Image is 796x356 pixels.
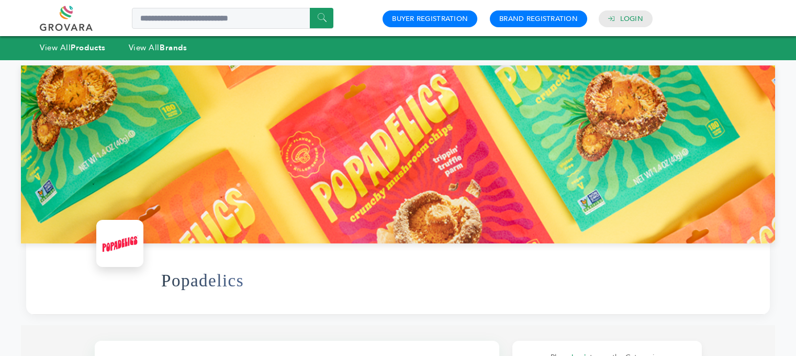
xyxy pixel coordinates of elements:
a: View AllProducts [40,42,106,53]
strong: Brands [160,42,187,53]
img: Popadelics Logo [99,222,141,264]
a: Login [620,14,643,24]
a: Buyer Registration [392,14,468,24]
input: Search a product or brand... [132,8,333,29]
a: View AllBrands [129,42,187,53]
a: Brand Registration [499,14,578,24]
h1: Popadelics [161,255,244,306]
strong: Products [71,42,105,53]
